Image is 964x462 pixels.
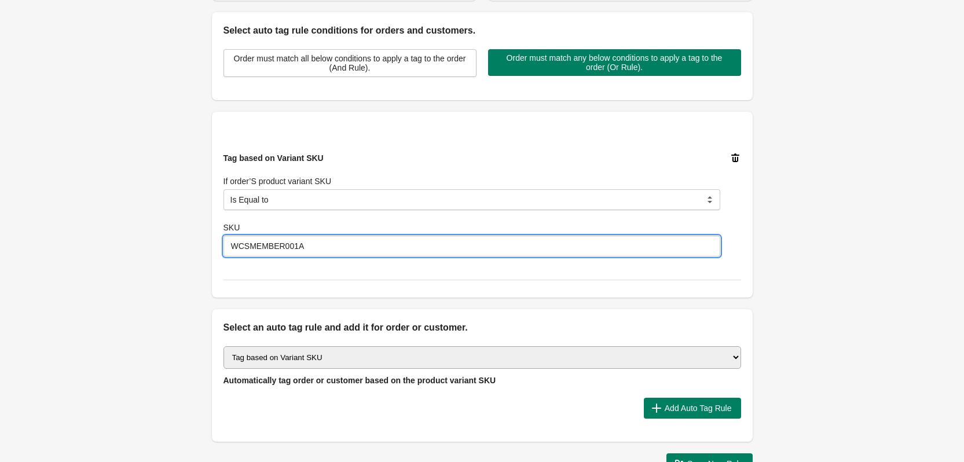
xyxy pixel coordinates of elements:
[223,49,476,77] button: Order must match all below conditions to apply a tag to the order (And Rule).
[233,54,467,72] span: Order must match all below conditions to apply a tag to the order (And Rule).
[223,236,720,256] input: SKU
[223,153,324,163] span: Tag based on Variant SKU
[223,321,741,335] h2: Select an auto tag rule and add it for order or customer.
[223,222,240,233] label: SKU
[223,24,741,38] h2: Select auto tag rule conditions for orders and customers.
[488,49,741,76] button: Order must match any below conditions to apply a tag to the order (Or Rule).
[223,376,496,385] span: Automatically tag order or customer based on the product variant SKU
[223,175,332,187] label: If order’S product variant SKU
[497,53,732,72] span: Order must match any below conditions to apply a tag to the order (Or Rule).
[665,404,732,413] span: Add Auto Tag Rule
[644,398,741,419] button: Add Auto Tag Rule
